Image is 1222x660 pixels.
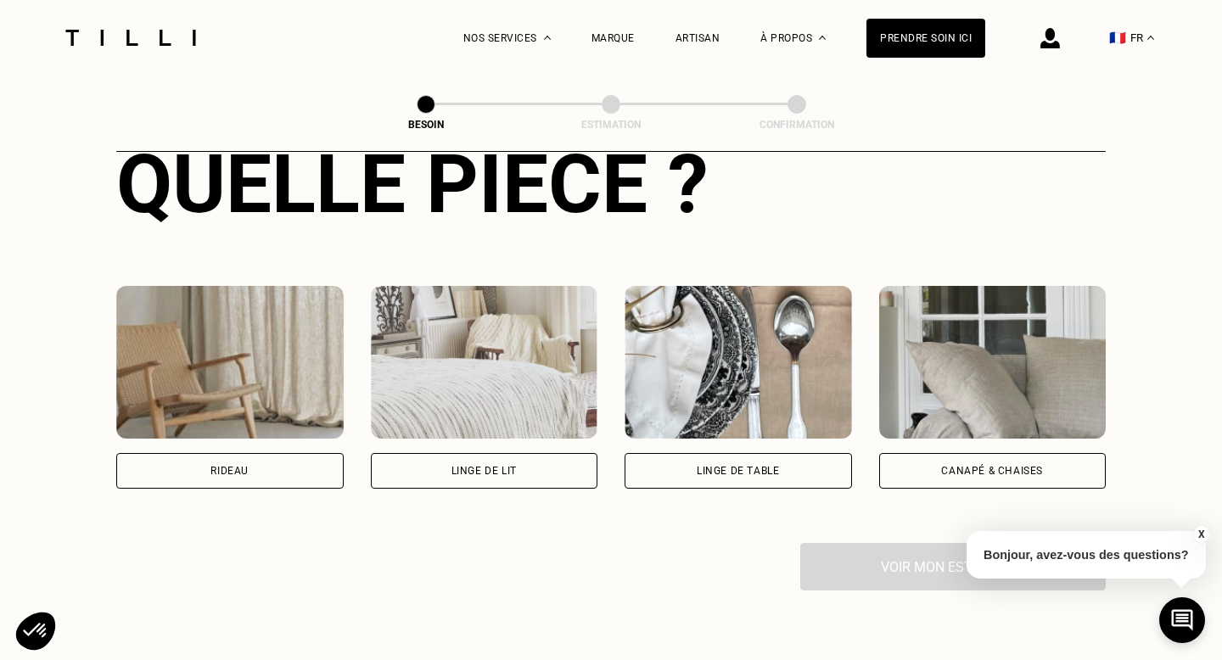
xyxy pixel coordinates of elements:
img: icône connexion [1040,28,1060,48]
div: Quelle pièce ? [116,137,1106,232]
img: Logo du service de couturière Tilli [59,30,202,46]
div: Linge de table [697,466,779,476]
a: Prendre soin ici [866,19,985,58]
div: Rideau [210,466,249,476]
div: Estimation [526,119,696,131]
a: Marque [591,32,635,44]
img: Menu déroulant [544,36,551,40]
img: Menu déroulant à propos [819,36,826,40]
button: X [1192,525,1209,544]
div: Besoin [341,119,511,131]
img: Tilli retouche votre Linge de lit [371,286,598,439]
div: Canapé & chaises [941,466,1043,476]
div: Confirmation [712,119,882,131]
span: 🇫🇷 [1109,30,1126,46]
a: Artisan [675,32,720,44]
img: Tilli retouche votre Rideau [116,286,344,439]
p: Bonjour, avez-vous des questions? [967,531,1206,579]
img: menu déroulant [1147,36,1154,40]
img: Tilli retouche votre Linge de table [625,286,852,439]
div: Linge de lit [451,466,517,476]
img: Tilli retouche votre Canapé & chaises [879,286,1107,439]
